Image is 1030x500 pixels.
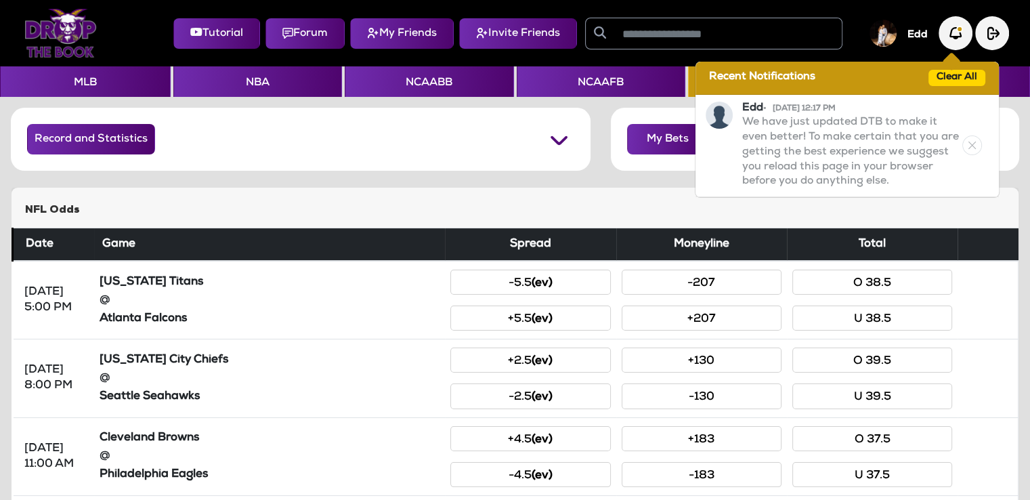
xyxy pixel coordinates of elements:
button: -130 [622,383,781,409]
strong: [US_STATE] Titans [100,276,203,288]
button: +4.5(ev) [450,426,610,451]
strong: Cleveland Browns [100,432,199,444]
button: Clear All [928,70,985,86]
small: (ev) [532,392,553,403]
span: Recent Notifications [709,70,815,85]
div: [DATE] 8:00 PM [24,362,83,394]
button: +5.5(ev) [450,306,610,331]
th: Moneyline [616,228,787,262]
div: @ [100,449,440,464]
strong: Atlanta Falcons [100,313,187,325]
strong: [US_STATE] City Chiefs [100,354,228,366]
button: My Friends [350,18,454,49]
button: +130 [622,348,781,373]
button: -183 [622,462,781,487]
button: -4.5(ev) [450,462,610,487]
th: Game [94,228,446,262]
th: Date [13,228,94,262]
div: [DATE] 5:00 PM [24,285,83,316]
button: +183 [622,426,781,451]
span: • [DATE] 12:17 PM [763,105,836,113]
p: We have just updated DTB to make it even better! To make certain that you are getting the best ex... [742,116,960,190]
button: U 38.5 [792,306,952,331]
button: O 39.5 [792,348,952,373]
h5: NFL Odds [25,204,1005,217]
img: User [870,20,897,47]
button: NCAAFB [517,66,686,97]
button: Forum [265,18,345,49]
small: (ev) [532,470,553,482]
strong: Seattle Seahawks [100,391,200,402]
button: Invite Friends [459,18,577,49]
div: [DATE] 11:00 AM [24,441,83,472]
strong: Philadelphia Eagles [100,469,208,480]
button: -5.5(ev) [450,270,610,295]
button: O 38.5 [792,270,952,295]
div: @ [100,293,440,308]
button: -207 [622,270,781,295]
button: NCAABB [345,66,514,97]
button: U 39.5 [792,383,952,409]
button: O 37.5 [792,426,952,451]
strong: Edd [742,103,836,114]
img: Notification [939,16,972,50]
button: +2.5(ev) [450,348,610,373]
button: NFL [688,66,857,97]
small: (ev) [532,434,553,446]
h5: Edd [907,29,928,41]
button: -2.5(ev) [450,383,610,409]
button: My Bets [627,124,708,154]
img: Notification [706,102,733,129]
small: (ev) [532,314,553,325]
button: U 37.5 [792,462,952,487]
th: Spread [445,228,616,262]
th: Total [787,228,958,262]
small: (ev) [532,278,553,289]
button: NBA [173,66,343,97]
button: Record and Statistics [27,124,155,154]
button: +207 [622,306,781,331]
button: Tutorial [173,18,260,49]
div: @ [100,371,440,386]
small: (ev) [532,356,553,367]
img: Logo [24,9,97,58]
